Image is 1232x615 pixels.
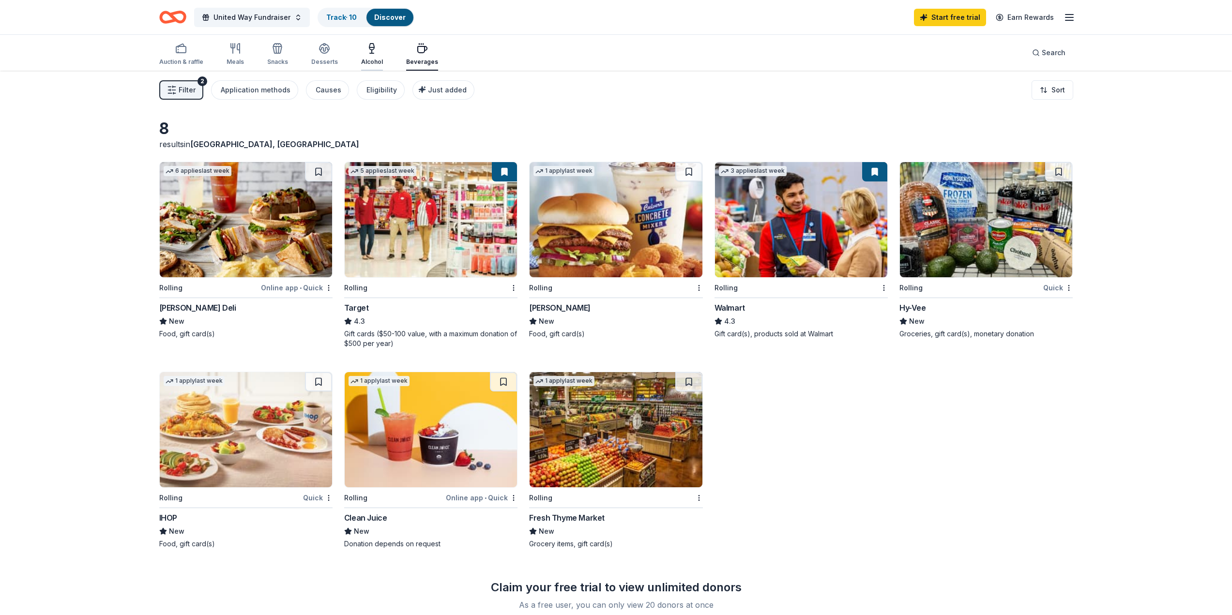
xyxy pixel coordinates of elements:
div: Donation depends on request [344,539,517,549]
img: Image for McAlister's Deli [160,162,332,277]
div: 6 applies last week [164,166,231,176]
div: Quick [1043,282,1073,294]
div: Application methods [221,84,290,96]
button: Desserts [311,39,338,71]
div: Food, gift card(s) [159,539,333,549]
div: [PERSON_NAME] [529,302,591,314]
div: Walmart [715,302,745,314]
img: Image for IHOP [160,372,332,487]
div: Rolling [529,282,552,294]
a: Home [159,6,186,29]
span: in [184,139,359,149]
div: Food, gift card(s) [529,329,702,339]
div: 1 apply last week [164,376,225,386]
div: Claim your free trial to view unlimited donors [477,580,756,595]
div: 1 apply last week [533,166,594,176]
div: 8 [159,119,518,138]
div: Desserts [311,58,338,66]
a: Image for Walmart3 applieslast weekRollingWalmart4.3Gift card(s), products sold at Walmart [715,162,888,339]
div: Beverages [406,58,438,66]
span: New [169,525,184,537]
div: As a free user, you can only view 20 donors at once [488,599,744,611]
button: Sort [1032,80,1073,100]
img: Image for Walmart [715,162,887,277]
span: Search [1042,47,1065,59]
div: Food, gift card(s) [159,329,333,339]
div: Rolling [159,282,183,294]
button: Just added [412,80,474,100]
button: Filter2 [159,80,203,100]
a: Image for Target5 applieslast weekRollingTarget4.3Gift cards ($50-100 value, with a maximum donat... [344,162,517,348]
div: Rolling [899,282,923,294]
div: Quick [303,492,333,504]
div: Rolling [159,492,183,504]
div: 2 [198,76,207,86]
div: Hy-Vee [899,302,926,314]
span: [GEOGRAPHIC_DATA], [GEOGRAPHIC_DATA] [190,139,359,149]
button: Beverages [406,39,438,71]
a: Image for McAlister's Deli6 applieslast weekRollingOnline app•Quick[PERSON_NAME] DeliNewFood, gif... [159,162,333,339]
img: Image for Hy-Vee [900,162,1072,277]
div: Rolling [344,282,367,294]
a: Track· 10 [326,13,357,21]
span: New [909,315,925,327]
div: 3 applies last week [719,166,787,176]
a: Image for IHOP1 applylast weekRollingQuickIHOPNewFood, gift card(s) [159,372,333,549]
span: United Way Fundraiser [213,12,290,23]
div: Snacks [267,58,288,66]
span: Filter [179,84,196,96]
a: Image for Clean Juice1 applylast weekRollingOnline app•QuickClean JuiceNewDonation depends on req... [344,372,517,549]
div: 1 apply last week [533,376,594,386]
img: Image for Clean Juice [345,372,517,487]
div: Rolling [715,282,738,294]
div: Causes [316,84,341,96]
div: 5 applies last week [349,166,416,176]
img: Image for Culver's [530,162,702,277]
button: Snacks [267,39,288,71]
span: New [169,315,184,327]
div: Meals [227,58,244,66]
span: • [485,494,487,502]
button: Track· 10Discover [318,8,414,27]
a: Earn Rewards [990,9,1060,26]
span: Sort [1051,84,1065,96]
span: New [539,525,554,537]
a: Image for Fresh Thyme Market1 applylast weekRollingFresh Thyme MarketNewGrocery items, gift card(s) [529,372,702,549]
span: 4.3 [354,315,365,327]
button: Meals [227,39,244,71]
button: Alcohol [361,39,383,71]
div: Rolling [529,492,552,504]
button: Causes [306,80,349,100]
div: Rolling [344,492,367,504]
a: Discover [374,13,406,21]
button: Application methods [211,80,298,100]
div: IHOP [159,512,177,524]
a: Image for Hy-VeeRollingQuickHy-VeeNewGroceries, gift card(s), monetary donation [899,162,1073,339]
div: Fresh Thyme Market [529,512,605,524]
div: Gift card(s), products sold at Walmart [715,329,888,339]
div: Gift cards ($50-100 value, with a maximum donation of $500 per year) [344,329,517,348]
div: Online app Quick [261,282,333,294]
div: [PERSON_NAME] Deli [159,302,236,314]
img: Image for Target [345,162,517,277]
img: Image for Fresh Thyme Market [530,372,702,487]
div: Auction & raffle [159,58,203,66]
a: Start free trial [914,9,986,26]
div: 1 apply last week [349,376,410,386]
div: results [159,138,518,150]
div: Eligibility [366,84,397,96]
div: Grocery items, gift card(s) [529,539,702,549]
button: Search [1024,43,1073,62]
span: New [354,525,369,537]
span: New [539,315,554,327]
div: Alcohol [361,58,383,66]
button: United Way Fundraiser [194,8,310,27]
div: Online app Quick [446,492,517,504]
div: Groceries, gift card(s), monetary donation [899,329,1073,339]
span: Just added [428,86,467,94]
button: Auction & raffle [159,39,203,71]
button: Eligibility [357,80,405,100]
div: Clean Juice [344,512,387,524]
a: Image for Culver's 1 applylast weekRolling[PERSON_NAME]NewFood, gift card(s) [529,162,702,339]
span: • [300,284,302,292]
